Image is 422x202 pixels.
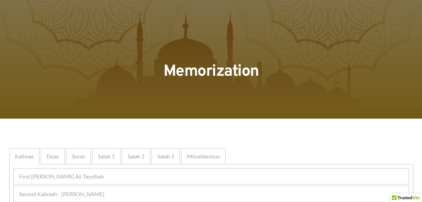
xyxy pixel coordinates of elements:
span: Duas [47,152,59,160]
span: Salah 2 [128,152,144,160]
span: Salah 1 [98,152,115,160]
span: Kalimas [15,152,34,160]
span: First [PERSON_NAME] At-Tayyibah [19,172,104,181]
span: Miscellenious [187,152,220,160]
span: Second Kalimah - [PERSON_NAME] [19,190,104,198]
span: Memorization [163,62,259,82]
span: Salah 3 [157,152,174,160]
span: Suras [72,152,85,160]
